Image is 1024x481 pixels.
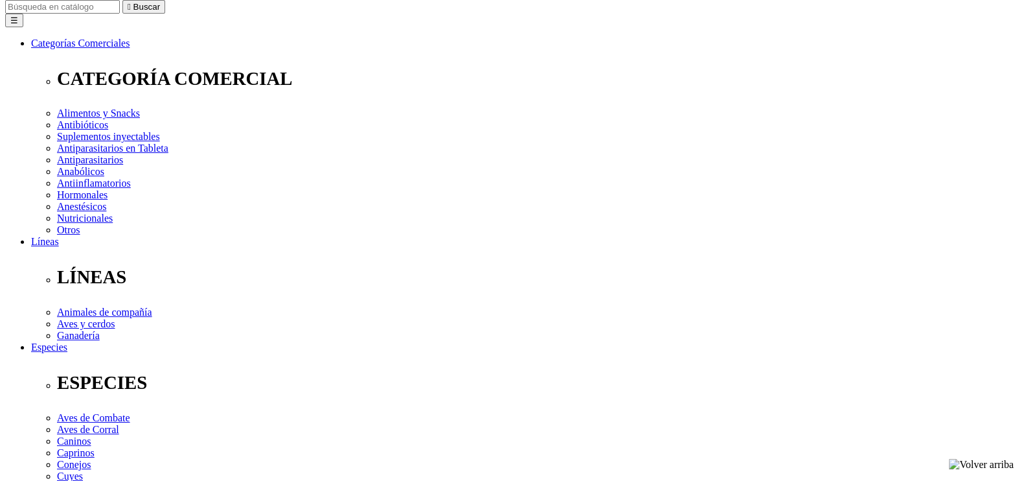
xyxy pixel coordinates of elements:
img: Volver arriba [949,459,1014,471]
p: LÍNEAS [57,266,1019,288]
a: Ganadería [57,330,100,341]
i:  [128,2,131,12]
a: Antibióticos [57,119,108,130]
a: Alimentos y Snacks [57,108,140,119]
a: Suplementos inyectables [57,131,160,142]
a: Animales de compañía [57,307,152,318]
a: Líneas [31,236,59,247]
a: Hormonales [57,189,108,200]
a: Anabólicos [57,166,104,177]
span: Buscar [133,2,160,12]
a: Aves y cerdos [57,318,115,329]
iframe: Brevo live chat [6,340,223,475]
a: Nutricionales [57,213,113,224]
a: Antiparasitarios en Tableta [57,143,168,154]
a: Categorías Comerciales [31,38,130,49]
a: Antiinflamatorios [57,178,131,189]
a: Antiparasitarios [57,154,123,165]
p: ESPECIES [57,372,1019,393]
a: Otros [57,224,80,235]
button: ☰ [5,14,23,27]
a: Anestésicos [57,201,106,212]
p: CATEGORÍA COMERCIAL [57,68,1019,89]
